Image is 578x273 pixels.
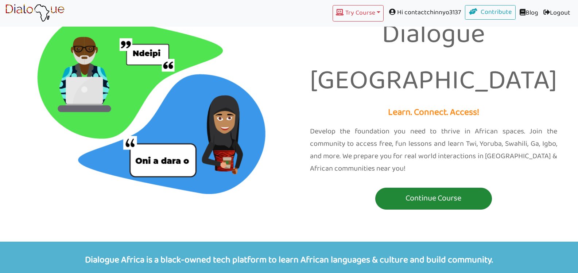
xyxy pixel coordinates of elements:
p: Learn. Connect. Access! [295,105,573,121]
button: Continue Course [375,188,492,210]
img: learn African language platform app [5,4,65,22]
a: Contribute [465,5,516,20]
span: Hi contactchinnyo3137 [384,5,465,20]
p: Dialogue [GEOGRAPHIC_DATA] [295,12,573,105]
p: Develop the foundation you need to thrive in African spaces. Join the community to access free, f... [310,125,558,175]
a: Blog [516,5,541,22]
a: Logout [541,5,573,22]
button: Try Course [333,5,384,22]
p: Continue Course [377,192,490,205]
